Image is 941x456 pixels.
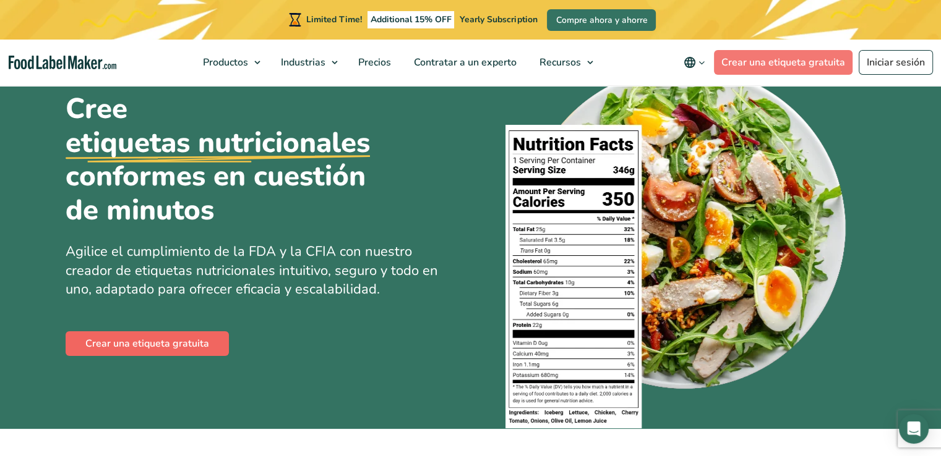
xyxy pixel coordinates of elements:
u: etiquetas nutricionales [66,126,370,160]
a: Productos [192,40,267,85]
a: Contratar a un experto [403,40,525,85]
img: Un plato de comida con una etiqueta de información nutricional encima. [505,59,850,429]
span: Industrias [277,56,327,69]
span: Yearly Subscription [460,14,537,25]
a: Industrias [270,40,344,85]
a: Recursos [528,40,599,85]
span: Contratar a un experto [410,56,518,69]
span: Productos [199,56,249,69]
a: Crear una etiqueta gratuita [66,331,229,356]
span: Agilice el cumplimiento de la FDA y la CFIA con nuestro creador de etiquetas nutricionales intuit... [66,242,438,299]
a: Iniciar sesión [859,50,933,75]
div: Open Intercom Messenger [899,414,929,444]
a: Precios [347,40,400,85]
a: Compre ahora y ahorre [547,9,656,31]
h1: Cree conformes en cuestión de minutos [66,92,400,227]
span: Limited Time! [306,14,362,25]
a: Crear una etiqueta gratuita [714,50,853,75]
span: Recursos [536,56,582,69]
span: Additional 15% OFF [367,11,455,28]
span: Precios [354,56,392,69]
